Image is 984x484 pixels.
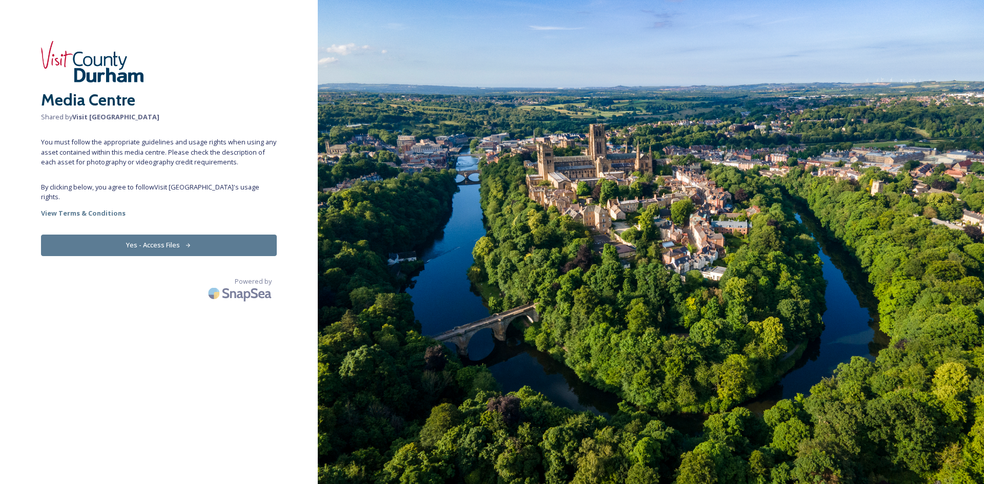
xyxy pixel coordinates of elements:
[41,182,277,202] span: By clicking below, you agree to follow Visit [GEOGRAPHIC_DATA] 's usage rights.
[41,235,277,256] button: Yes - Access Files
[41,88,277,112] h2: Media Centre
[41,41,143,82] img: header-logo.png
[41,208,126,218] strong: View Terms & Conditions
[41,207,277,219] a: View Terms & Conditions
[235,277,272,286] span: Powered by
[41,112,277,122] span: Shared by
[72,112,159,121] strong: Visit [GEOGRAPHIC_DATA]
[205,281,277,305] img: SnapSea Logo
[41,137,277,167] span: You must follow the appropriate guidelines and usage rights when using any asset contained within...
